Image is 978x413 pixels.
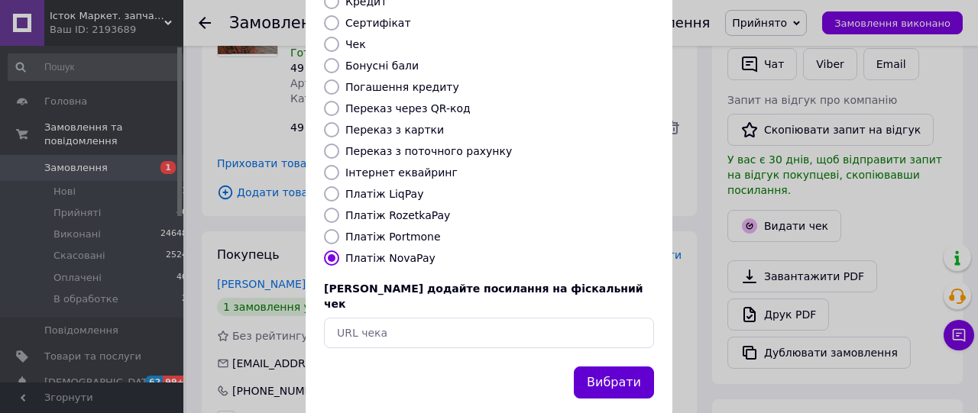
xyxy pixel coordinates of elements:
[345,81,459,93] label: Погашення кредиту
[345,17,411,29] label: Сертифікат
[574,366,654,399] button: Вибрати
[345,231,441,243] label: Платіж Portmone
[345,60,419,72] label: Бонусні бали
[345,252,436,264] label: Платіж NovaPay
[345,188,423,200] label: Платіж LiqPay
[324,282,643,310] span: [PERSON_NAME] додайте посилання на фіскальний чек
[345,145,512,157] label: Переказ з поточного рахунку
[324,318,654,348] input: URL чека
[345,102,471,115] label: Переказ через QR-код
[345,124,444,136] label: Переказ з картки
[345,209,450,221] label: Платіж RozetkaPay
[345,38,366,50] label: Чек
[345,166,458,179] label: Інтернет еквайринг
